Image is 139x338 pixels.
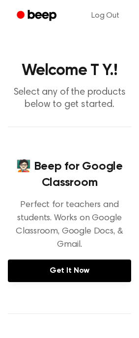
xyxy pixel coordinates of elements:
[10,6,65,26] a: Beep
[8,260,131,282] a: Get It Now
[8,86,131,111] p: Select any of the products below to get started.
[82,4,129,27] a: Log Out
[8,63,131,78] h1: Welcome T Y.!
[8,199,131,252] p: Perfect for teachers and students. Works on Google Classroom, Google Docs, & Gmail.
[8,158,131,191] h4: 🧑🏻‍🏫 Beep for Google Classroom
